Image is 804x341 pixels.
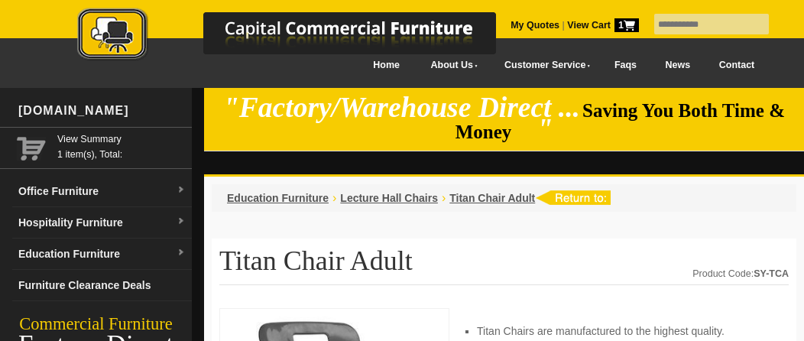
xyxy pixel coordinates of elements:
[219,246,789,285] h1: Titan Chair Adult
[12,239,192,270] a: Education Furnituredropdown
[12,270,192,301] a: Furniture Clearance Deals
[651,48,705,83] a: News
[12,176,192,207] a: Office Furnituredropdown
[12,88,192,134] div: [DOMAIN_NAME]
[340,192,438,204] a: Lecture Hall Chairs
[332,190,336,206] li: ›
[477,323,773,339] li: Titan Chairs are manufactured to the highest quality.
[177,248,186,258] img: dropdown
[57,132,186,147] a: View Summary
[567,20,639,31] strong: View Cart
[177,186,186,195] img: dropdown
[705,48,769,83] a: Contact
[565,20,639,31] a: View Cart1
[177,217,186,226] img: dropdown
[614,18,639,32] span: 1
[754,268,789,279] strong: SY-TCA
[57,132,186,160] span: 1 item(s), Total:
[35,8,570,63] img: Capital Commercial Furniture Logo
[535,190,611,205] img: return to
[692,266,789,281] div: Product Code:
[442,190,446,206] li: ›
[12,207,192,239] a: Hospitality Furnituredropdown
[455,100,785,142] span: Saving You Both Time & Money
[537,113,553,145] em: "
[600,48,651,83] a: Faqs
[223,92,580,123] em: "Factory/Warehouse Direct ...
[449,192,535,204] a: Titan Chair Adult
[35,8,570,68] a: Capital Commercial Furniture Logo
[227,192,329,204] a: Education Furniture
